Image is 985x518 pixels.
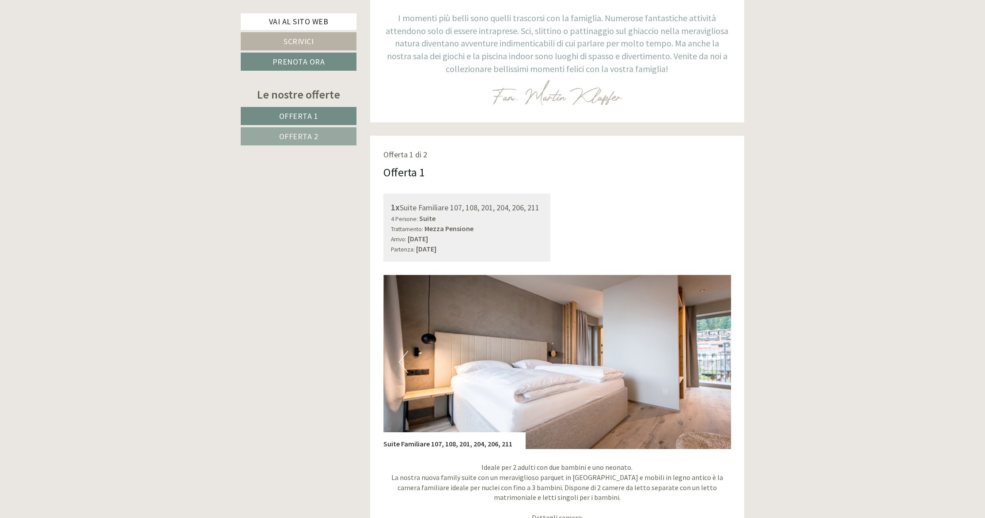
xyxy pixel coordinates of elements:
[492,80,622,105] img: image
[383,149,427,160] span: Offerta 1 di 2
[391,202,400,213] b: 1x
[391,236,406,243] small: Arrivo:
[416,244,436,253] b: [DATE]
[241,86,356,103] div: Le nostre offerte
[383,275,731,449] img: image
[399,351,408,373] button: Previous
[391,225,423,233] small: Trattamento:
[279,131,318,141] span: Offerta 2
[241,53,356,71] a: Prenota ora
[391,201,543,214] div: Suite Familiare 107, 108, 201, 204, 206, 211
[419,214,436,223] b: Suite
[391,215,418,223] small: 4 Persone:
[383,164,425,180] div: Offerta 1
[408,234,428,243] b: [DATE]
[13,26,130,33] div: Inso Sonnenheim
[241,32,356,50] a: Scrivici
[706,351,716,373] button: Next
[156,7,192,22] div: giovedì
[391,246,415,253] small: Partenza:
[424,224,474,233] b: Mezza Pensione
[13,43,130,49] small: 12:15
[279,111,318,121] span: Offerta 1
[241,13,356,30] a: Vai al sito web
[386,12,728,74] span: I momenti più belli sono quelli trascorsi con la famiglia. Numerose fantastiche attività attendon...
[383,432,526,449] div: Suite Familiare 107, 108, 201, 204, 206, 211
[302,230,349,248] button: Invia
[7,24,134,51] div: Buon giorno, come possiamo aiutarla?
